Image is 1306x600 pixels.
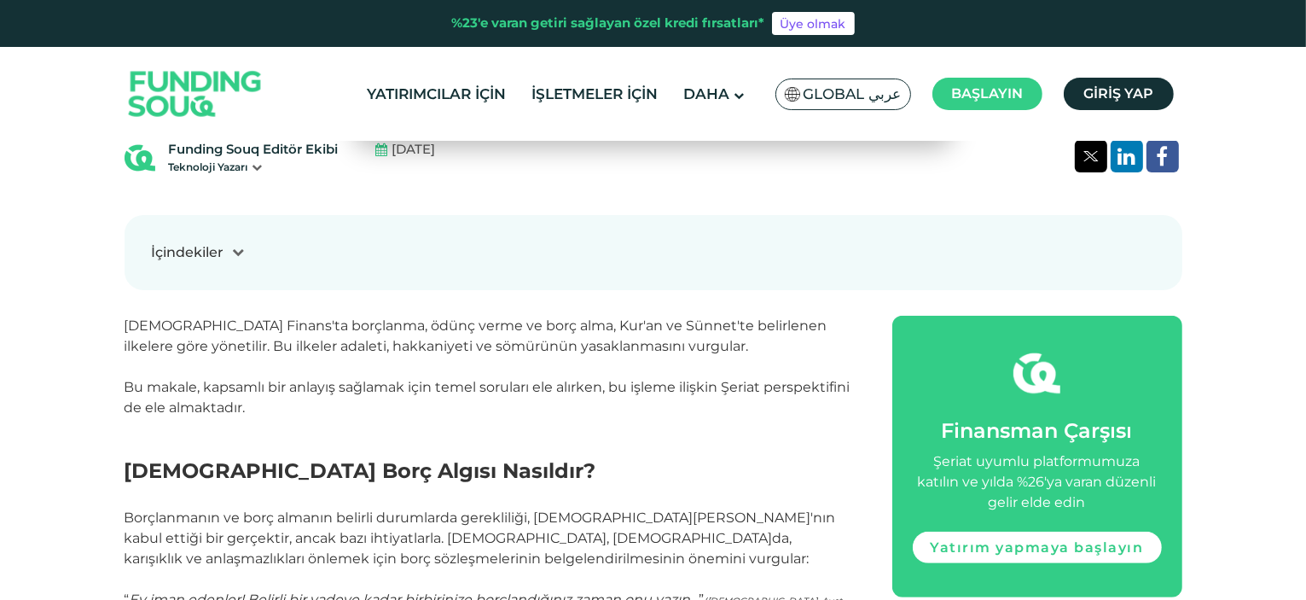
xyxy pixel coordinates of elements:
[785,87,800,102] img: Güney Afrika Bayrağı
[683,85,729,102] font: Daha
[452,15,765,31] font: %23'e varan getiri sağlayan özel kredi fırsatları*
[531,85,658,102] font: İşletmeler İçin
[781,16,846,32] font: Üye olmak
[931,539,1144,556] font: Yatırım yapmaya başlayın
[392,141,436,157] font: [DATE]
[951,85,1023,102] font: Başlayın
[125,458,596,483] font: [DEMOGRAPHIC_DATA] Borç Algısı Nasıldır?
[913,532,1162,563] a: Yatırım yapmaya başlayın
[918,453,1157,510] font: Şeriat uyumlu platformumuza katılın ve yılda %26'ya varan düzenli gelir elde edin
[112,51,279,137] img: Logo
[125,143,155,173] img: Blog Yazarı
[527,80,662,108] a: İşletmeler İçin
[1064,78,1174,110] a: Giriş yap
[125,379,850,416] font: Bu makale, kapsamlı bir anlayış sağlamak için temel soruları ele alırken, bu işleme ilişkin Şeria...
[125,317,827,354] font: [DEMOGRAPHIC_DATA] Finans'ta borçlanma, ödünç verme ve borç alma, Kur'an ve Sünnet'te belirlenen ...
[169,141,339,157] font: Funding Souq Editör Ekibi
[363,80,510,108] a: Yatırımcılar İçin
[1083,151,1099,161] img: Twitter
[804,85,902,102] font: Global عربي
[772,12,855,36] a: Üye olmak
[1083,85,1153,102] font: Giriş yap
[367,85,506,102] font: Yatırımcılar İçin
[125,510,836,567] font: Borçlanmanın ve borç almanın belirli durumlarda gerekliliği, [DEMOGRAPHIC_DATA][PERSON_NAME]'nın ...
[152,244,224,260] font: İçindekiler
[1013,350,1060,397] img: fsicon
[942,418,1133,443] font: Finansman Çarşısı
[169,160,248,173] font: Teknoloji Yazarı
